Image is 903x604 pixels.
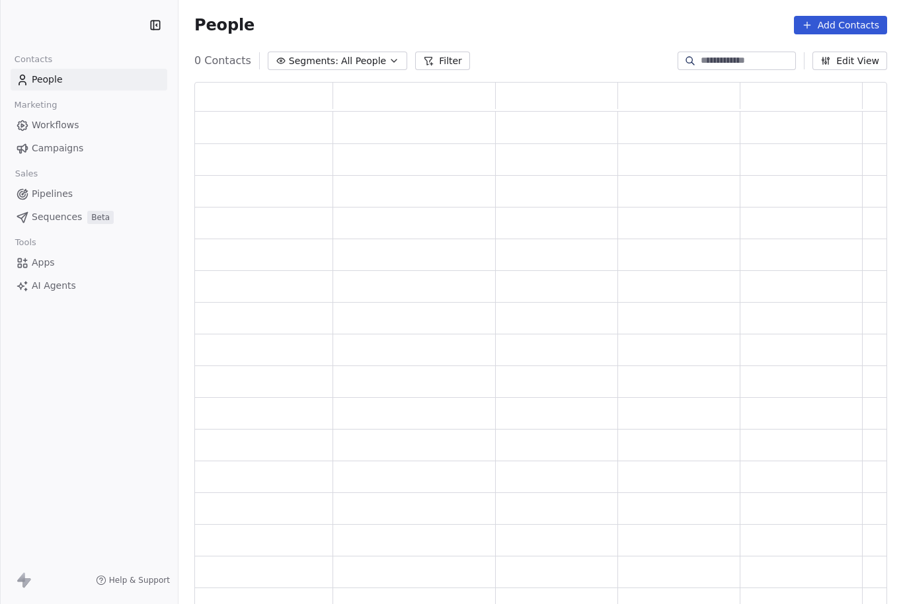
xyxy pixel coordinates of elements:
[9,50,58,69] span: Contacts
[794,16,887,34] button: Add Contacts
[194,15,255,35] span: People
[11,206,167,228] a: SequencesBeta
[289,54,338,68] span: Segments:
[87,211,114,224] span: Beta
[341,54,386,68] span: All People
[32,279,76,293] span: AI Agents
[32,73,63,87] span: People
[9,95,63,115] span: Marketing
[109,575,170,585] span: Help & Support
[11,183,167,205] a: Pipelines
[32,141,83,155] span: Campaigns
[32,187,73,201] span: Pipelines
[11,275,167,297] a: AI Agents
[11,252,167,274] a: Apps
[9,164,44,184] span: Sales
[32,210,82,224] span: Sequences
[11,114,167,136] a: Workflows
[32,118,79,132] span: Workflows
[11,69,167,91] a: People
[11,137,167,159] a: Campaigns
[415,52,470,70] button: Filter
[194,53,251,69] span: 0 Contacts
[96,575,170,585] a: Help & Support
[812,52,887,70] button: Edit View
[9,233,42,252] span: Tools
[32,256,55,270] span: Apps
